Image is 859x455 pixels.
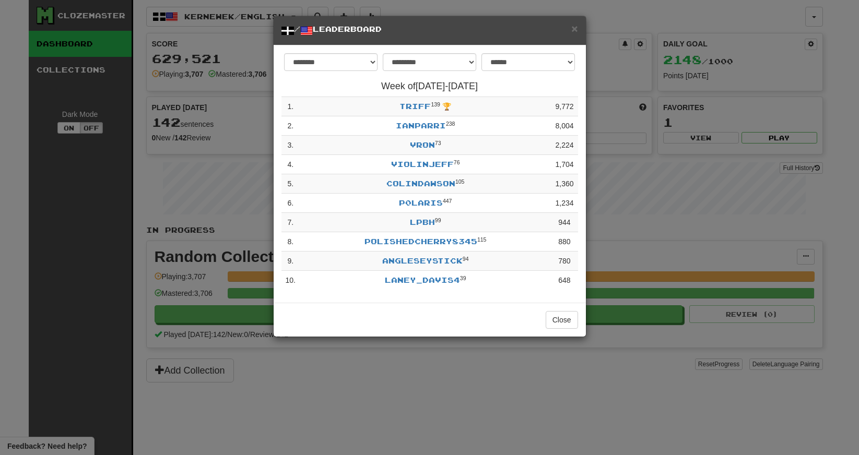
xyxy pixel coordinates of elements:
td: 1,234 [551,194,578,213]
sup: Level 94 [463,256,469,262]
sup: Level 238 [446,121,455,127]
td: 4 . [281,155,300,174]
sup: Level 447 [443,198,452,204]
sup: Level 115 [477,236,487,243]
td: 9 . [281,252,300,271]
td: 2,224 [551,136,578,155]
sup: Level 73 [435,140,441,146]
td: 944 [551,213,578,232]
td: 6 . [281,194,300,213]
td: 1 . [281,97,300,116]
button: Close [546,311,578,329]
a: ColinDawson [386,179,455,188]
td: 3 . [281,136,300,155]
td: 648 [551,271,578,290]
button: Close [571,23,578,34]
span: × [571,22,578,34]
h4: Week of [DATE] - [DATE] [281,81,578,92]
td: 9,772 [551,97,578,116]
a: ianparri [396,121,446,130]
sup: Level 39 [460,275,466,281]
a: Laney_Davis4 [385,276,460,284]
a: lpbh [410,218,435,226]
h5: / Leaderboard [281,24,578,37]
a: Vron [410,140,435,149]
sup: Level 105 [455,178,465,185]
td: 7 . [281,213,300,232]
sup: Level 99 [435,217,441,223]
a: AngleseyStick [382,256,463,265]
a: PolishedCherry8345 [364,237,477,246]
td: 780 [551,252,578,271]
td: 1,360 [551,174,578,194]
td: 8,004 [551,116,578,136]
a: violinjeff [391,160,454,169]
sup: Level 76 [454,159,460,165]
td: 8 . [281,232,300,252]
sup: 139 [431,101,440,107]
a: p0laris [399,198,443,207]
td: 880 [551,232,578,252]
a: triff [399,102,431,111]
td: 1,704 [551,155,578,174]
td: 10 . [281,271,300,290]
td: 5 . [281,174,300,194]
td: 2 . [281,116,300,136]
span: 🏆 [442,102,451,111]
